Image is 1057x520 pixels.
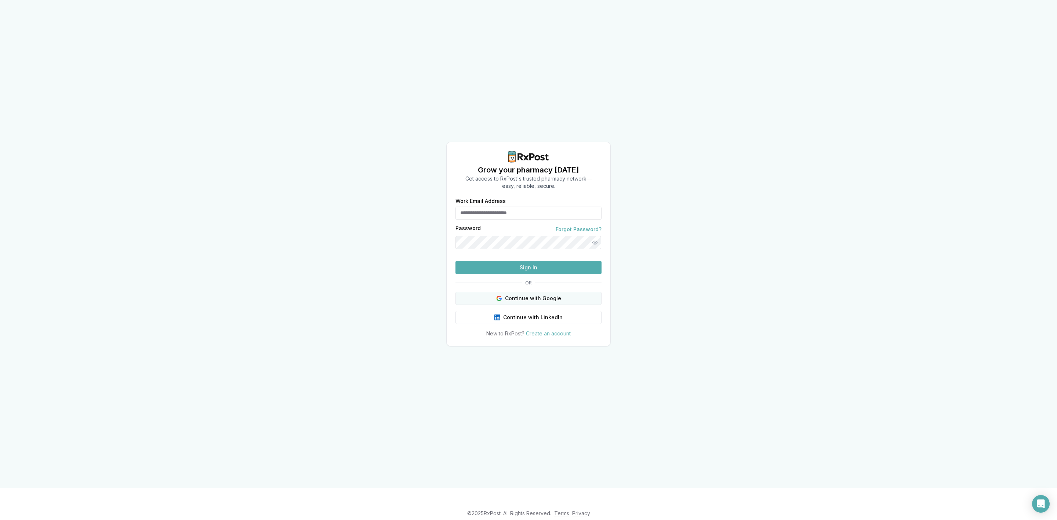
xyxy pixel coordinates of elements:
[496,295,502,301] img: Google
[572,510,590,516] a: Privacy
[465,165,592,175] h1: Grow your pharmacy [DATE]
[465,175,592,190] p: Get access to RxPost's trusted pharmacy network— easy, reliable, secure.
[1032,495,1050,513] div: Open Intercom Messenger
[455,261,602,274] button: Sign In
[526,330,571,337] a: Create an account
[522,280,535,286] span: OR
[455,226,481,233] label: Password
[455,311,602,324] button: Continue with LinkedIn
[554,510,569,516] a: Terms
[455,292,602,305] button: Continue with Google
[455,199,602,204] label: Work Email Address
[556,226,602,233] a: Forgot Password?
[486,330,524,337] span: New to RxPost?
[588,236,602,249] button: Show password
[505,151,552,163] img: RxPost Logo
[494,314,500,320] img: LinkedIn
